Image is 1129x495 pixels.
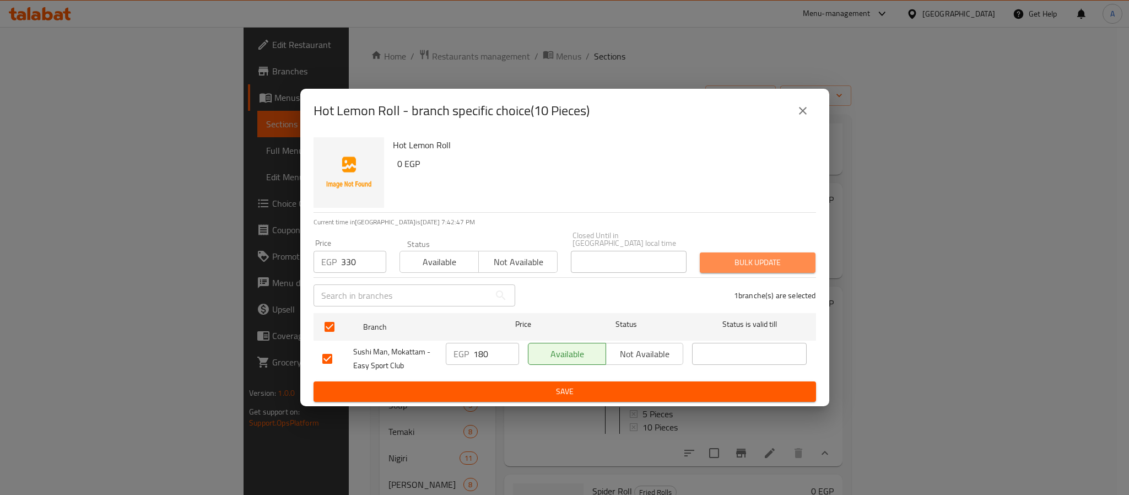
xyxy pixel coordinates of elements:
button: Bulk update [700,252,815,273]
button: Available [399,251,479,273]
p: EGP [321,255,337,268]
input: Please enter price [473,343,519,365]
span: Status is valid till [692,318,807,331]
span: Not available [611,346,679,362]
h2: Hot Lemon Roll - branch specific choice(10 Pieces) [314,102,590,120]
span: Save [322,385,807,399]
span: Sushi Man, Mokattam - Easy Sport Club [353,345,437,373]
h6: 0 EGP [397,156,807,171]
img: Hot Lemon Roll [314,137,384,208]
button: Available [528,343,606,365]
button: close [790,98,816,124]
span: Bulk update [709,256,807,270]
span: Not available [483,254,553,270]
h6: Hot Lemon Roll [393,137,807,153]
input: Please enter price [341,251,386,273]
span: Status [569,318,683,331]
button: Not available [606,343,684,365]
p: Current time in [GEOGRAPHIC_DATA] is [DATE] 7:42:47 PM [314,217,816,227]
input: Search in branches [314,284,490,306]
span: Price [487,318,560,331]
span: Available [404,254,474,270]
button: Not available [478,251,558,273]
span: Available [533,346,602,362]
p: 1 branche(s) are selected [734,290,816,301]
button: Save [314,381,816,402]
p: EGP [453,347,469,361]
span: Branch [363,320,478,334]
